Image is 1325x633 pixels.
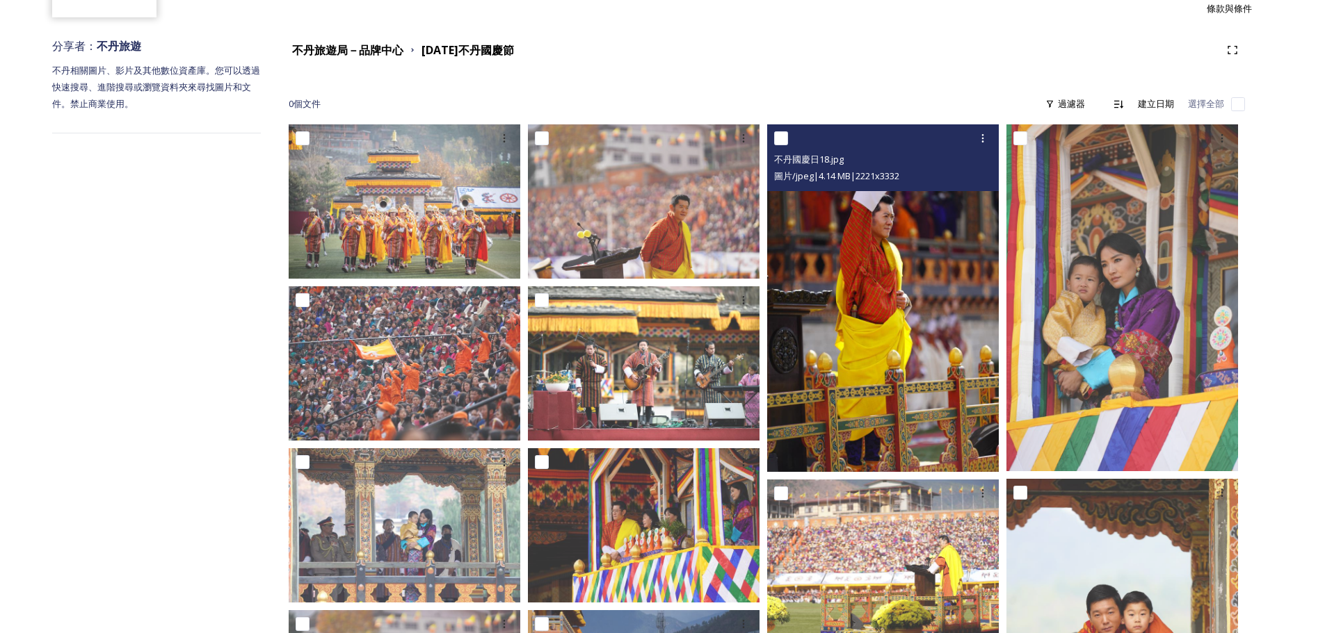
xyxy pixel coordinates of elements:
[289,124,520,279] img: 不丹國慶日3.jpg
[52,64,260,110] font: 不丹相關圖片、影片及其他數位資產庫。您可以透過快速搜尋、進階搜尋或瀏覽資料夾來尋找圖片和文件。禁止商業使用。
[774,170,814,182] font: 圖片/jpeg
[294,97,303,110] font: 個
[421,42,514,58] font: [DATE]不丹國慶節
[1188,97,1224,110] font: 選擇全部
[528,286,760,441] img: 不丹國慶日1.jpg
[767,124,999,472] img: 不丹國慶日18.jpg
[856,170,875,182] font: 2221
[875,170,880,182] font: x
[528,124,760,279] img: 不丹國慶日17.jpg
[880,170,899,182] font: 3332
[1058,97,1085,110] font: 過濾器
[289,448,520,602] img: 不丹國慶日4.jpg
[528,448,760,602] img: 不丹國慶日11.jpg
[819,170,851,182] font: 4.14 MB
[289,97,294,110] font: 0
[774,153,844,165] font: 不丹國慶日18.jpg
[851,170,856,182] font: |
[289,286,520,441] img: 不丹國慶日2.jpg
[97,38,141,54] font: 不丹旅遊
[1207,2,1252,15] font: 條款與條件
[1006,124,1238,471] img: 不丹國慶日9.jpg
[1138,97,1174,110] font: 建立日期
[814,170,819,182] font: |
[52,38,97,54] font: 分享者：
[303,97,321,110] font: 文件
[292,42,403,58] font: 不丹旅遊局－品牌中心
